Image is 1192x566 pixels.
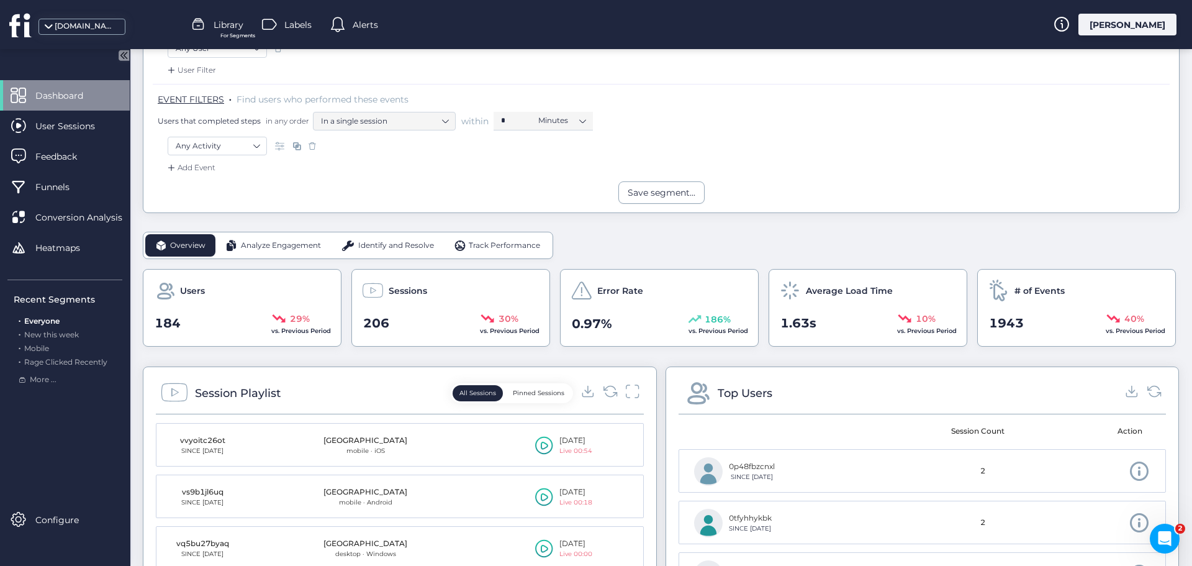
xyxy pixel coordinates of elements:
span: 1.63s [780,314,816,333]
span: . [19,314,20,326]
span: Heatmaps [35,241,99,255]
span: in any order [263,116,309,126]
span: vs. Previous Period [1106,327,1165,335]
div: mobile · Android [323,498,407,508]
span: . [19,327,20,339]
div: [PERSON_NAME] [1078,14,1176,35]
span: Dashboard [35,89,102,103]
span: vs. Previous Period [480,327,540,335]
span: Error Rate [597,284,643,298]
span: Overview [170,240,205,252]
span: 2 [980,465,985,477]
span: Labels [284,18,312,32]
span: Find users who performed these events [237,94,409,105]
div: [DATE] [559,486,592,498]
span: For Segments [220,32,255,40]
span: Conversion Analysis [35,211,141,224]
div: Add Event [165,162,215,174]
span: Mobile [24,344,49,353]
span: More ... [30,374,56,386]
span: Users that completed steps [158,116,261,126]
span: vs. Previous Period [897,327,957,335]
span: 2 [980,517,985,529]
iframe: Intercom live chat [1150,524,1180,554]
span: . [19,341,20,353]
div: 0p48fbzcnxl [729,461,775,473]
div: [GEOGRAPHIC_DATA] [323,538,407,550]
div: [GEOGRAPHIC_DATA] [323,486,407,498]
div: SINCE [DATE] [729,524,772,534]
mat-header-cell: Session Count [918,414,1037,449]
span: vs. Previous Period [271,327,331,335]
span: within [461,115,489,127]
div: SINCE [DATE] [171,498,233,508]
div: [DATE] [559,435,592,447]
div: [DOMAIN_NAME] [55,21,117,32]
span: 1943 [989,314,1024,333]
span: 206 [363,314,389,333]
div: SINCE [DATE] [171,549,233,559]
span: 29% [290,312,310,326]
span: 2 [1175,524,1185,534]
span: Analyze Engagement [241,240,321,252]
span: 186% [705,313,731,326]
span: . [229,91,232,104]
div: [DATE] [559,538,592,550]
div: vq5bu27byaq [171,538,233,550]
nz-select-item: Any Activity [176,137,259,155]
span: 184 [155,314,181,333]
div: vvyoitc26ot [171,435,233,447]
div: User Filter [165,64,216,76]
div: SINCE [DATE] [729,472,775,482]
span: 30% [499,312,518,326]
div: Recent Segments [14,293,122,306]
span: EVENT FILTERS [158,94,224,105]
div: vs9b1jl6uq [171,486,233,498]
div: Live 00:54 [559,446,592,456]
div: Live 00:00 [559,549,592,559]
nz-select-item: Minutes [538,111,585,130]
button: All Sessions [453,385,503,401]
div: [GEOGRAPHIC_DATA] [323,435,407,447]
span: . [19,355,20,367]
nz-select-item: In a single session [321,112,448,130]
span: New this week [24,330,79,339]
span: Identify and Resolve [358,240,434,252]
span: Track Performance [469,240,540,252]
span: # of Events [1014,284,1065,298]
div: 0tfyhhykbk [729,513,772,524]
span: Everyone [24,316,60,326]
span: Library [214,18,243,32]
span: User Sessions [35,119,114,133]
div: Save segment... [628,186,695,199]
span: 0.97% [572,314,612,334]
span: Average Load Time [806,284,893,298]
div: mobile · iOS [323,446,407,456]
div: desktop · Windows [323,549,407,559]
div: Top Users [718,385,772,402]
span: Alerts [353,18,378,32]
span: Feedback [35,150,96,163]
span: Rage Clicked Recently [24,357,107,367]
button: Pinned Sessions [506,385,571,401]
span: Funnels [35,180,88,194]
span: Users [180,284,205,298]
span: Configure [35,513,97,527]
div: Session Playlist [195,385,281,402]
span: 40% [1124,312,1144,326]
mat-header-cell: Action [1037,414,1157,449]
span: vs. Previous Period [689,327,748,335]
span: Sessions [389,284,427,298]
div: Live 00:18 [559,498,592,508]
span: 10% [916,312,936,326]
div: SINCE [DATE] [171,446,233,456]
